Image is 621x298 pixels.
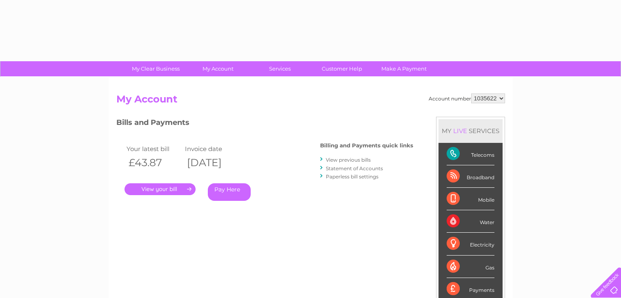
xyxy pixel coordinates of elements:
[429,93,505,103] div: Account number
[447,256,494,278] div: Gas
[125,183,196,195] a: .
[184,61,252,76] a: My Account
[183,154,242,171] th: [DATE]
[320,142,413,149] h4: Billing and Payments quick links
[326,157,371,163] a: View previous bills
[452,127,469,135] div: LIVE
[208,183,251,201] a: Pay Here
[125,143,183,154] td: Your latest bill
[183,143,242,154] td: Invoice date
[246,61,314,76] a: Services
[125,154,183,171] th: £43.87
[447,233,494,255] div: Electricity
[308,61,376,76] a: Customer Help
[447,143,494,165] div: Telecoms
[116,93,505,109] h2: My Account
[447,188,494,210] div: Mobile
[447,165,494,188] div: Broadband
[326,165,383,171] a: Statement of Accounts
[116,117,413,131] h3: Bills and Payments
[326,173,378,180] a: Paperless bill settings
[122,61,189,76] a: My Clear Business
[438,119,503,142] div: MY SERVICES
[447,210,494,233] div: Water
[370,61,438,76] a: Make A Payment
